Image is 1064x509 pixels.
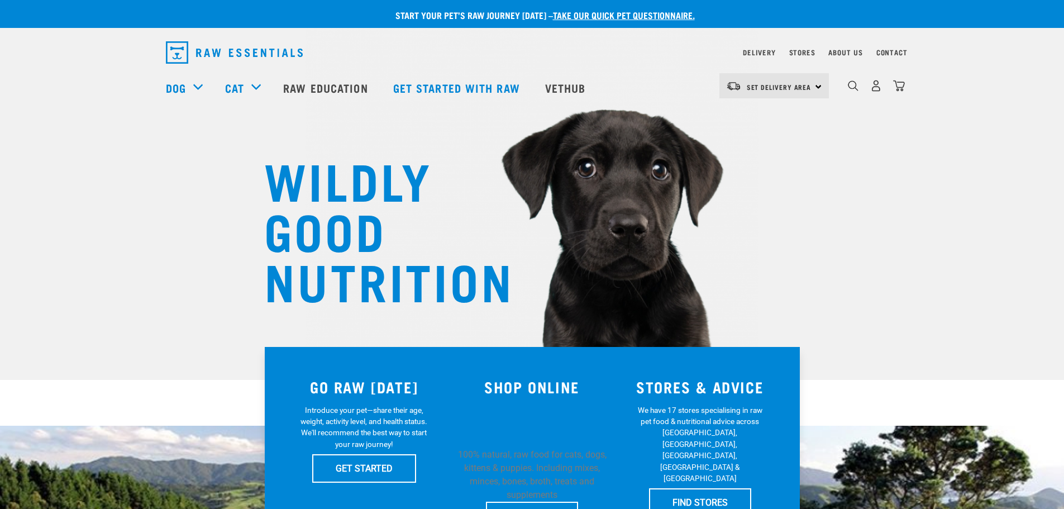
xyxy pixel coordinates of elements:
[312,454,416,482] a: GET STARTED
[264,154,488,305] h1: WILDLY GOOD NUTRITION
[534,65,600,110] a: Vethub
[157,37,908,68] nav: dropdown navigation
[455,378,609,396] h3: SHOP ONLINE
[287,378,442,396] h3: GO RAW [DATE]
[789,50,815,54] a: Stores
[870,80,882,92] img: user.png
[747,85,812,89] span: Set Delivery Area
[893,80,905,92] img: home-icon@2x.png
[382,65,534,110] a: Get started with Raw
[726,81,741,91] img: van-moving.png
[225,79,244,96] a: Cat
[623,378,777,396] h3: STORES & ADVICE
[876,50,908,54] a: Contact
[828,50,862,54] a: About Us
[848,80,858,91] img: home-icon-1@2x.png
[455,448,609,502] p: 100% natural, raw food for cats, dogs, kittens & puppies. Including mixes, minces, bones, broth, ...
[166,79,186,96] a: Dog
[743,50,775,54] a: Delivery
[298,405,430,450] p: Introduce your pet—share their age, weight, activity level, and health status. We'll recommend th...
[553,12,695,17] a: take our quick pet questionnaire.
[272,65,381,110] a: Raw Education
[634,405,766,484] p: We have 17 stores specialising in raw pet food & nutritional advice across [GEOGRAPHIC_DATA], [GE...
[166,41,303,64] img: Raw Essentials Logo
